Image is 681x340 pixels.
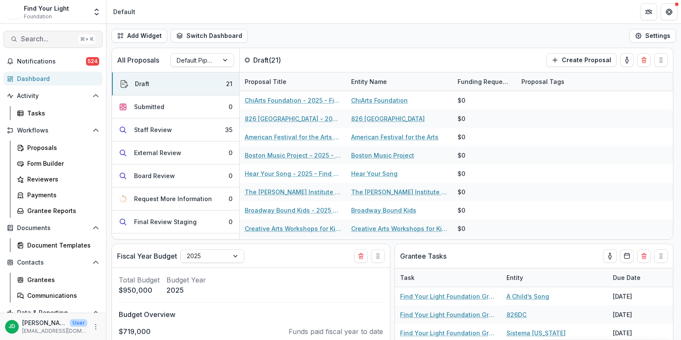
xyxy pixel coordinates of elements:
div: Funding Requested [452,72,516,91]
a: Payments [14,188,103,202]
button: Request More Information0 [112,187,239,210]
span: Activity [17,92,89,100]
div: Entity Name [346,72,452,91]
span: Notifications [17,58,86,65]
span: Contacts [17,259,89,266]
a: American Festival for the Arts [351,133,438,141]
a: ChiArts Foundation [351,96,408,105]
a: Hear Your Song - 2025 - Find Your Light Foundation 25/26 RFP Grant Application [245,169,341,178]
div: 0 [229,102,232,111]
p: Fiscal Year Budget [117,251,177,261]
div: Board Review [134,171,175,180]
div: Proposal Title [240,77,292,86]
button: More [91,322,101,332]
button: Open entity switcher [91,3,103,20]
div: $0 [458,224,465,233]
a: Grantees [14,273,103,287]
div: Task [395,273,420,282]
p: User [70,319,87,327]
a: Hear Your Song [351,169,398,178]
div: 0 [229,148,232,157]
a: The [PERSON_NAME] Institute for the Performing Arts [351,187,447,196]
div: $0 [458,169,465,178]
p: $719,000 [119,326,151,337]
a: The [PERSON_NAME] Institute for the Performing Arts - 2025 - Find Your Light Foundation 25/26 RFP... [245,187,341,196]
div: [DATE] [608,305,672,324]
span: Workflows [17,127,89,134]
div: 0 [229,194,232,203]
div: Proposal Tags [516,72,623,91]
div: Default [113,7,135,16]
div: Proposal Tags [516,77,569,86]
button: Open Documents [3,221,103,235]
div: Draft [135,79,149,88]
span: Documents [17,225,89,232]
div: 35 [225,125,232,134]
div: Grantee Reports [27,206,96,215]
div: Funding Requested [452,77,516,86]
div: Proposal Title [240,72,346,91]
p: All Proposals [117,55,159,65]
div: Jeffrey Dollinger [9,324,15,329]
a: Find Your Light Foundation Grant Report [400,310,496,319]
span: Search... [21,35,75,43]
div: $0 [458,96,465,105]
div: Submitted [134,102,164,111]
div: Proposals [27,143,96,152]
button: Open Contacts [3,256,103,269]
div: Grantees [27,275,96,284]
button: Delete card [637,53,651,67]
a: Proposals [14,141,103,155]
div: Due Date [608,268,672,287]
a: Find Your Light Foundation Grant Report [400,292,496,301]
button: Staff Review35 [112,118,239,141]
button: Calendar [620,249,634,263]
button: Drag [371,249,385,263]
button: Draft21 [112,72,239,95]
div: $0 [458,133,465,141]
a: Sistema [US_STATE] [506,328,566,337]
div: Staff Review [134,125,172,134]
p: Total Budget [119,275,160,285]
div: [DATE] [608,287,672,305]
a: Tasks [14,106,103,120]
button: Drag [654,249,668,263]
a: 826DC [506,310,526,319]
p: Budget Year [166,275,206,285]
div: Find Your Light [24,4,69,13]
span: Data & Reporting [17,309,89,317]
button: Create Proposal [546,53,617,67]
span: 524 [86,57,99,66]
div: Final Review Staging [134,217,197,226]
a: Form Builder [14,156,103,170]
div: $0 [458,151,465,160]
div: Entity [501,273,528,282]
nav: breadcrumb [110,6,139,18]
a: Boston Music Project [351,151,414,160]
a: Document Templates [14,238,103,252]
div: $0 [458,206,465,215]
div: Entity [501,268,608,287]
div: ⌘ + K [78,35,95,44]
button: Notifications524 [3,55,103,68]
a: Creative Arts Workshops for Kids, Inc. - 2025 - Find Your Light Foundation 25/26 RFP Grant Applic... [245,224,341,233]
div: Form Builder [27,159,96,168]
div: Dashboard [17,74,96,83]
a: Find Your Light Foundation Grant Report [400,328,496,337]
img: Find Your Light [7,5,20,19]
p: Grantee Tasks [400,251,446,261]
p: $950,000 [119,285,160,295]
button: Drag [654,53,668,67]
button: Search... [3,31,103,48]
a: American Festival for the Arts - 2025 - Find Your Light Foundation 25/26 RFP Grant Application [245,133,341,141]
a: 826 [GEOGRAPHIC_DATA] - 2025 - Find Your Light Foundation 25/26 RFP Grant Application [245,114,341,123]
a: Grantee Reports [14,204,103,218]
div: 0 [229,217,232,226]
button: Open Workflows [3,124,103,137]
div: Entity Name [346,77,392,86]
div: $0 [458,114,465,123]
